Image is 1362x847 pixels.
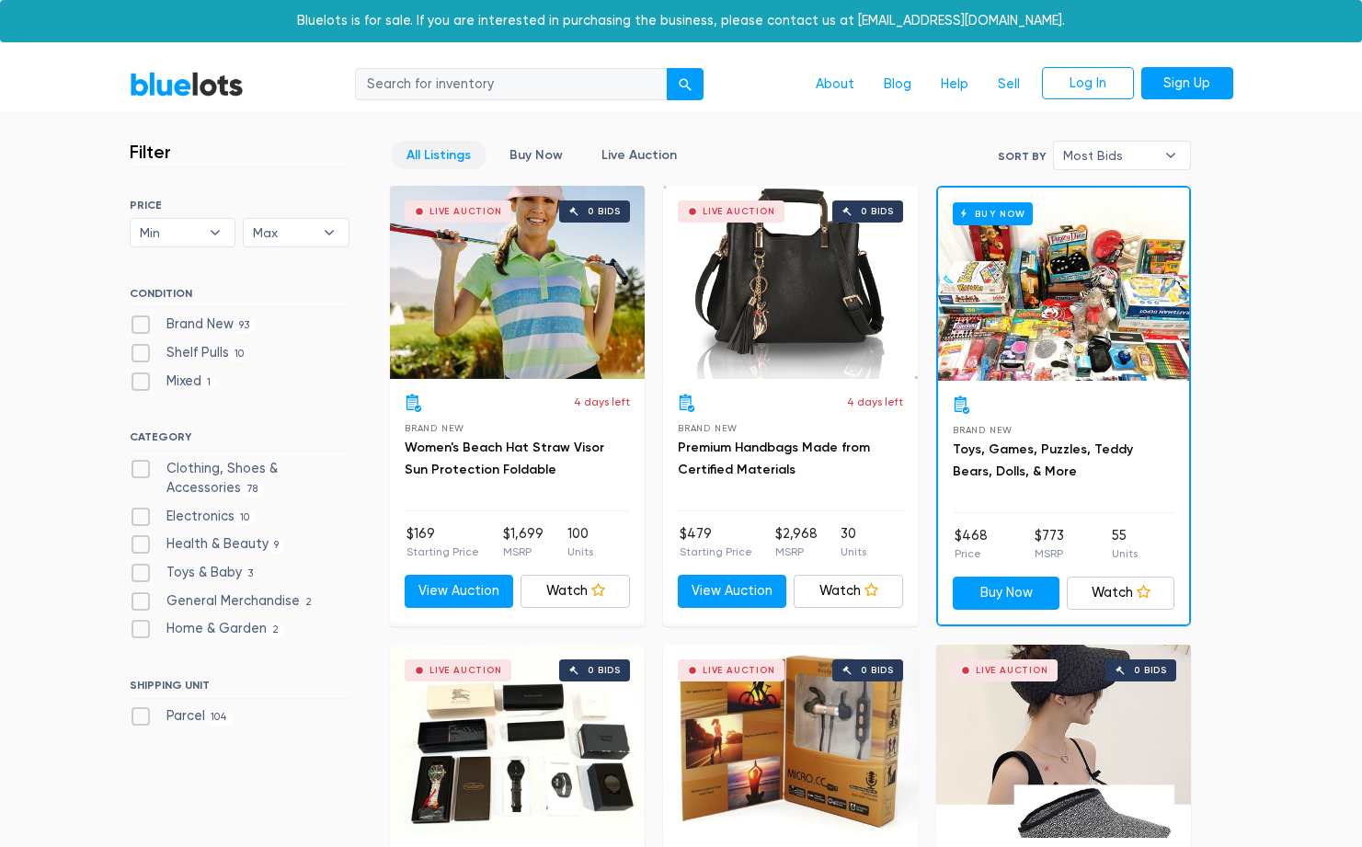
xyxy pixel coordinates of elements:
span: 2 [300,595,318,610]
li: $773 [1035,526,1064,563]
p: MSRP [503,544,544,560]
label: Electronics [130,507,256,527]
label: Brand New [130,315,256,335]
a: Live Auction 0 bids [663,645,918,838]
a: Live Auction 0 bids [390,186,645,379]
a: Watch [794,575,903,608]
a: Help [926,67,983,102]
label: General Merchandise [130,591,318,612]
p: 4 days left [847,394,903,410]
a: Watch [521,575,630,608]
a: Watch [1067,577,1174,610]
span: Brand New [405,423,464,433]
div: 0 bids [861,666,894,675]
label: Home & Garden [130,619,285,639]
span: Brand New [678,423,738,433]
h6: Buy Now [953,202,1033,225]
h6: PRICE [130,199,349,212]
a: Buy Now [938,188,1189,381]
label: Health & Beauty [130,534,285,555]
label: Mixed [130,372,217,392]
div: Live Auction [976,666,1048,675]
p: 4 days left [574,394,630,410]
p: Units [841,544,866,560]
span: 78 [241,483,264,498]
a: Sign Up [1141,67,1233,100]
a: Live Auction 0 bids [936,645,1191,838]
a: Live Auction 0 bids [663,186,918,379]
a: View Auction [678,575,787,608]
p: Units [1112,545,1138,562]
b: ▾ [196,219,235,246]
input: Search for inventory [355,68,668,101]
div: 0 bids [588,666,621,675]
a: Buy Now [494,141,578,169]
li: $169 [406,524,479,561]
li: $2,968 [775,524,818,561]
label: Parcel [130,706,234,727]
span: 9 [269,539,285,554]
a: About [801,67,869,102]
div: 0 bids [588,207,621,216]
li: $1,699 [503,524,544,561]
a: BlueLots [130,71,244,97]
div: Live Auction [429,207,502,216]
label: Shelf Pulls [130,343,250,363]
b: ▾ [310,219,349,246]
h6: CONDITION [130,287,349,307]
span: 10 [229,347,250,361]
label: Sort By [998,148,1046,165]
a: Log In [1042,67,1134,100]
li: 55 [1112,526,1138,563]
li: $479 [680,524,752,561]
label: Clothing, Shoes & Accessories [130,459,349,498]
p: MSRP [775,544,818,560]
label: Toys & Baby [130,563,259,583]
a: Live Auction 0 bids [390,645,645,838]
p: Starting Price [680,544,752,560]
a: Sell [983,67,1035,102]
a: Live Auction [586,141,692,169]
a: Premium Handbags Made from Certified Materials [678,440,870,477]
h6: CATEGORY [130,430,349,451]
li: 100 [567,524,593,561]
span: 2 [267,624,285,638]
a: Women's Beach Hat Straw Visor Sun Protection Foldable [405,440,604,477]
div: 0 bids [1134,666,1167,675]
a: Blog [869,67,926,102]
span: 1 [201,375,217,390]
span: 93 [234,319,256,334]
a: Buy Now [953,577,1060,610]
span: 10 [235,510,256,525]
a: Toys, Games, Puzzles, Teddy Bears, Dolls, & More [953,441,1133,479]
div: Live Auction [429,666,502,675]
p: MSRP [1035,545,1064,562]
p: Price [955,545,988,562]
h6: SHIPPING UNIT [130,679,349,699]
b: ▾ [1151,142,1190,169]
span: Max [253,219,314,246]
span: Brand New [953,425,1013,435]
h3: Filter [130,141,171,163]
span: 104 [205,711,234,726]
li: $468 [955,526,988,563]
a: View Auction [405,575,514,608]
p: Starting Price [406,544,479,560]
span: Min [140,219,200,246]
a: All Listings [391,141,486,169]
li: 30 [841,524,866,561]
span: 3 [242,567,259,581]
div: 0 bids [861,207,894,216]
div: Live Auction [703,207,775,216]
div: Live Auction [703,666,775,675]
span: Most Bids [1063,142,1155,169]
p: Units [567,544,593,560]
